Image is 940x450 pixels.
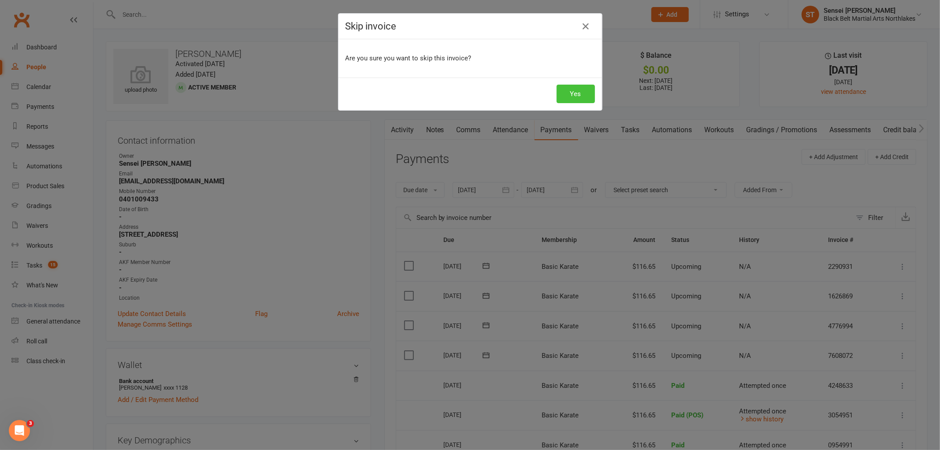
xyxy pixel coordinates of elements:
[346,21,595,32] h4: Skip invoice
[557,85,595,103] button: Yes
[9,420,30,441] iframe: Intercom live chat
[579,19,593,33] button: Close
[27,420,34,427] span: 3
[346,54,472,62] span: Are you sure you want to skip this invoice?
